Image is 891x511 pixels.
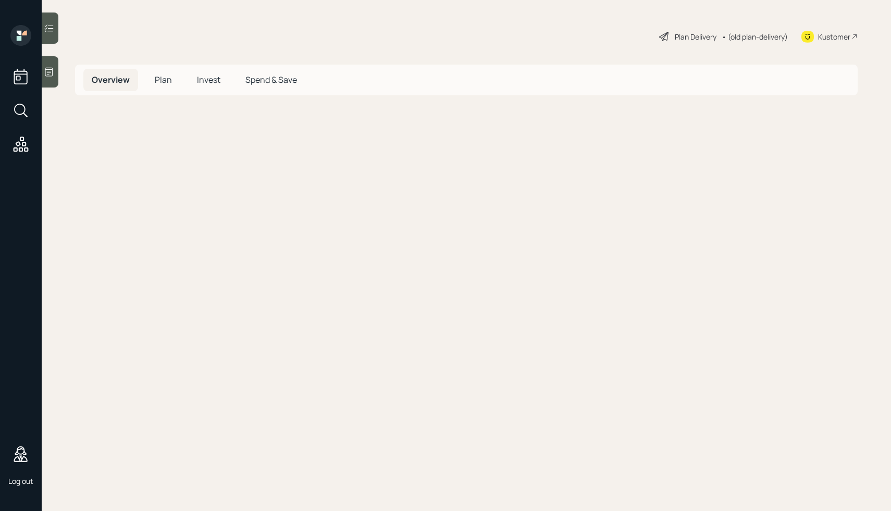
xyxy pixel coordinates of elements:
[245,74,297,85] span: Spend & Save
[8,476,33,486] div: Log out
[92,74,130,85] span: Overview
[197,74,220,85] span: Invest
[675,31,716,42] div: Plan Delivery
[722,31,788,42] div: • (old plan-delivery)
[155,74,172,85] span: Plan
[818,31,850,42] div: Kustomer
